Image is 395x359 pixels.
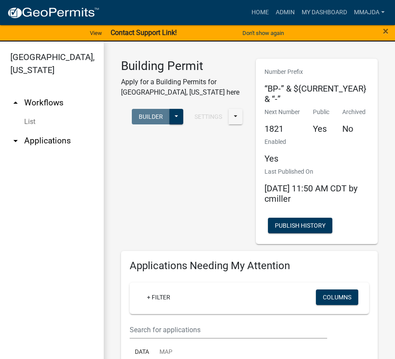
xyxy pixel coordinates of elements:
[272,4,298,21] a: Admin
[264,137,286,146] p: Enabled
[313,108,329,117] p: Public
[132,109,170,124] button: Builder
[268,218,332,233] button: Publish History
[239,26,287,40] button: Don't show again
[188,109,229,124] button: Settings
[86,26,105,40] a: View
[350,4,388,21] a: mmajda
[121,59,243,73] h3: Building Permit
[248,4,272,21] a: Home
[10,136,21,146] i: arrow_drop_down
[121,77,243,98] p: Apply for a Building Permits for [GEOGRAPHIC_DATA], [US_STATE] here
[111,29,177,37] strong: Contact Support Link!
[264,83,369,104] h5: “BP-” & ${CURRENT_YEAR} & “-”
[342,124,366,134] h5: No
[383,26,389,36] button: Close
[264,153,286,164] h5: Yes
[298,4,350,21] a: My Dashboard
[342,108,366,117] p: Archived
[264,67,369,76] p: Number Prefix
[316,289,358,305] button: Columns
[140,289,177,305] a: + Filter
[264,167,369,176] p: Last Published On
[10,98,21,108] i: arrow_drop_up
[264,183,357,204] span: [DATE] 11:50 AM CDT by cmiller
[264,108,300,117] p: Next Number
[264,124,300,134] h5: 1821
[383,25,389,37] span: ×
[130,260,369,272] h4: Applications Needing My Attention
[313,124,329,134] h5: Yes
[268,222,332,229] wm-modal-confirm: Workflow Publish History
[130,321,327,339] input: Search for applications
